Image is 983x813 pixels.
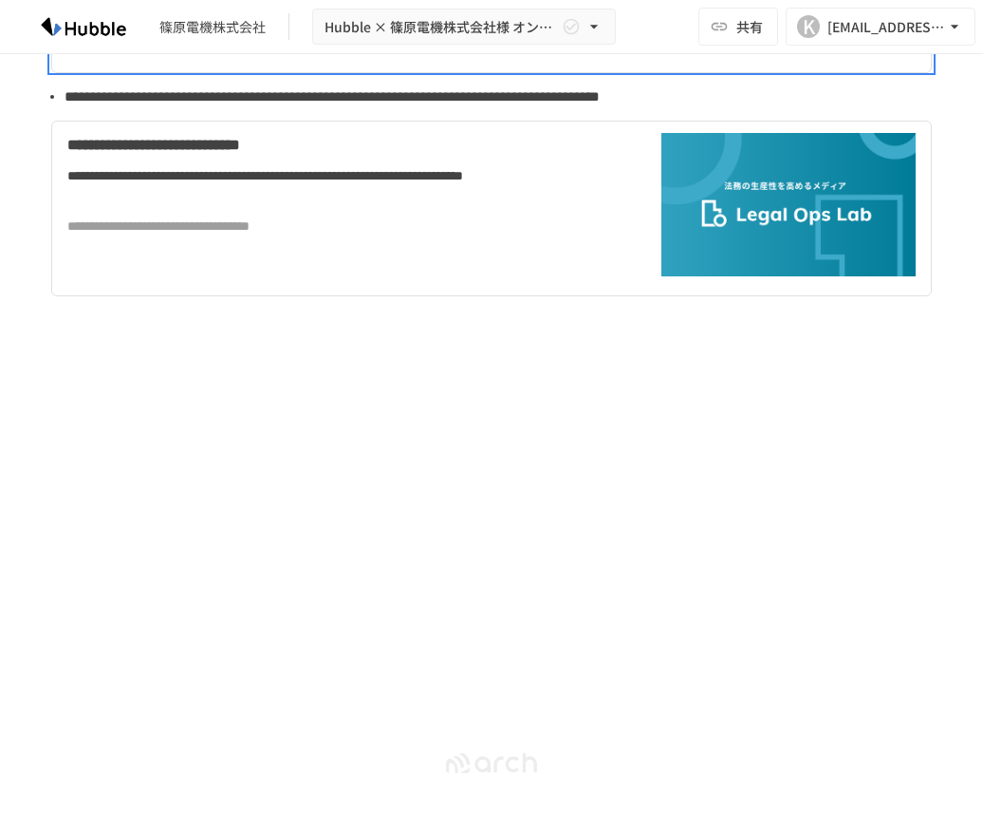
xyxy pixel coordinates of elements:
div: 篠原電機株式会社 [159,17,266,37]
button: K[EMAIL_ADDRESS][DOMAIN_NAME] [786,8,975,46]
button: 共有 [698,8,778,46]
button: Hubble × 篠原電機株式会社様 オンボーディングプロジェクト [312,9,616,46]
span: 共有 [736,16,763,37]
div: [EMAIL_ADDRESS][DOMAIN_NAME] [827,15,945,39]
img: HzDRNkGCf7KYO4GfwKnzITak6oVsp5RHeZBEM1dQFiQ [23,11,144,42]
div: K [797,15,820,38]
span: Hubble × 篠原電機株式会社様 オンボーディングプロジェクト [325,15,558,39]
